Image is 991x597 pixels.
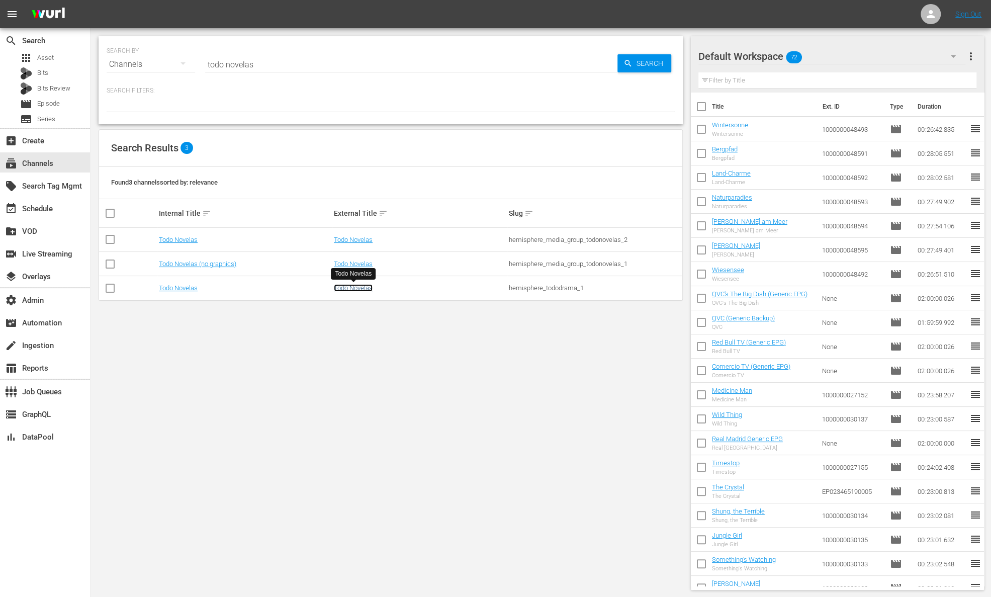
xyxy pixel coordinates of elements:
td: 1000000048592 [818,165,886,190]
div: hemisphere_media_group_todonovelas_2 [509,236,681,243]
span: Episode [890,123,902,135]
span: GraphQL [5,408,17,420]
span: Schedule [5,203,17,215]
td: None [818,286,886,310]
span: Asset [37,53,54,63]
span: Series [20,113,32,125]
span: Live Streaming [5,248,17,260]
a: Bergpfad [712,145,738,153]
span: Episode [890,172,902,184]
th: Ext. ID [817,93,884,121]
td: 1000000048594 [818,214,886,238]
td: 00:23:01.632 [914,528,969,552]
a: Timestop [712,459,740,467]
p: Search Filters: [107,87,675,95]
span: Episode [890,365,902,377]
a: Todo Novelas [159,284,198,292]
span: reorder [969,485,981,497]
td: 1000000048591 [818,141,886,165]
span: reorder [969,533,981,545]
span: Episode [37,99,60,109]
div: Medicine Man [712,396,752,403]
span: 3 [181,142,193,154]
span: Episode [890,437,902,449]
span: Bits [37,68,48,78]
td: 00:27:49.902 [914,190,969,214]
td: 1000000048493 [818,117,886,141]
span: reorder [969,195,981,207]
td: None [818,359,886,383]
div: Bergpfad [712,155,738,161]
a: Something's Watching [712,556,776,563]
td: 1000000027155 [818,455,886,479]
div: Internal Title [159,207,331,219]
button: Search [617,54,671,72]
td: 00:26:42.835 [914,117,969,141]
span: reorder [969,243,981,255]
a: Land-Charme [712,169,751,177]
a: The Crystal [712,483,744,491]
a: QVC's The Big Dish (Generic EPG) [712,290,807,298]
span: sort [202,209,211,218]
span: 72 [786,47,802,68]
td: 02:00:00.026 [914,286,969,310]
div: Wild Thing [712,420,742,427]
span: Episode [890,582,902,594]
span: Ingestion [5,339,17,352]
a: [PERSON_NAME] am Meer [712,218,787,225]
span: Episode [890,461,902,473]
td: 00:23:00.813 [914,479,969,503]
div: QVC [712,324,775,330]
div: Naturparadies [712,203,752,210]
span: Episode [890,413,902,425]
span: Reports [5,362,17,374]
span: Episode [890,340,902,353]
img: ans4CAIJ8jUAAAAAAAAAAAAAAAAAAAAAAAAgQb4GAAAAAAAAAAAAAAAAAAAAAAAAJMjXAAAAAAAAAAAAAAAAAAAAAAAAgAT5G... [24,3,72,26]
div: Todo Novelas [335,270,372,278]
th: Type [884,93,912,121]
td: 1000000030137 [818,407,886,431]
span: Overlays [5,271,17,283]
div: Shung, the Terrible [712,517,765,524]
span: Episode [890,389,902,401]
a: Real Madrid Generic EPG [712,435,783,443]
span: Search Results [111,142,178,154]
span: reorder [969,123,981,135]
a: Todo Novelas [334,260,373,268]
span: Episode [890,534,902,546]
span: sort [379,209,388,218]
td: 1000000030133 [818,552,886,576]
div: External Title [334,207,506,219]
span: Asset [20,52,32,64]
td: None [818,431,886,455]
a: Sign Out [955,10,981,18]
span: menu [6,8,18,20]
td: 02:00:00.026 [914,359,969,383]
td: 00:27:54.106 [914,214,969,238]
div: hemisphere_media_group_todonovelas_1 [509,260,681,268]
span: VOD [5,225,17,237]
span: reorder [969,340,981,352]
span: Episode [890,292,902,304]
a: Red Bull TV (Generic EPG) [712,338,786,346]
span: reorder [969,316,981,328]
td: 02:00:00.000 [914,431,969,455]
span: reorder [969,268,981,280]
span: reorder [969,509,981,521]
div: Timestop [712,469,740,475]
td: 02:00:00.026 [914,334,969,359]
td: 00:26:51.510 [914,262,969,286]
a: Naturparadies [712,194,752,201]
a: [PERSON_NAME] [712,242,760,249]
span: Episode [890,220,902,232]
td: 01:59:59.992 [914,310,969,334]
span: sort [524,209,533,218]
div: Default Workspace [698,42,965,70]
a: [PERSON_NAME] [712,580,760,587]
span: Episode [890,509,902,522]
span: Channels [5,157,17,169]
button: more_vert [964,44,976,68]
td: 00:23:02.081 [914,503,969,528]
span: reorder [969,364,981,376]
span: reorder [969,171,981,183]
